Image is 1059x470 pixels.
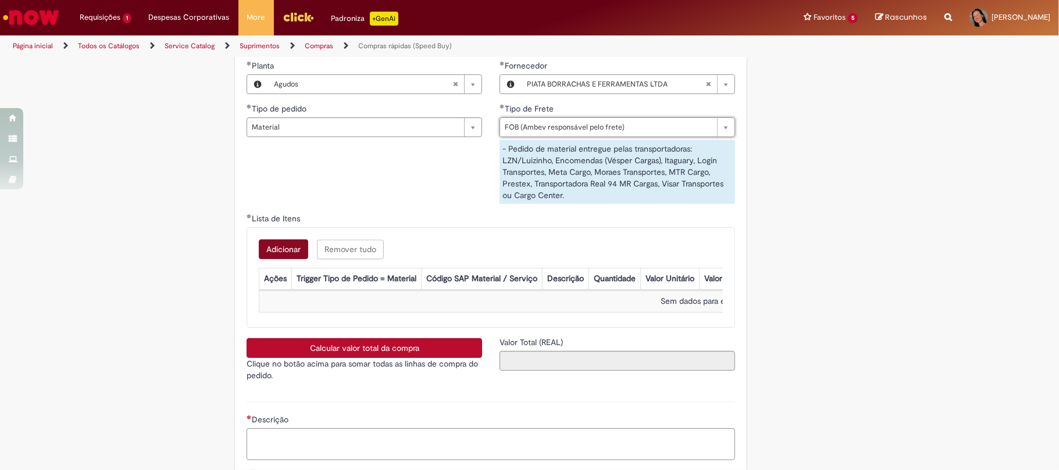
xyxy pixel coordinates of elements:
[500,140,735,204] div: - Pedido de material entregue pelas transportadoras: LZN/Luizinho, Encomendas (Vésper Cargas), It...
[247,338,482,358] button: Calcular valor total da compra
[500,75,521,94] button: Fornecedor , Visualizar este registro PIATA BORRACHAS E FERRAMENTAS LTDA
[9,35,697,57] ul: Trilhas de página
[240,41,280,51] a: Suprimentos
[283,8,314,26] img: click_logo_yellow_360x200.png
[80,12,120,23] span: Requisições
[505,118,711,137] span: FOB (Ambev responsável pelo frete)
[505,60,550,71] span: Fornecedor
[13,41,53,51] a: Página inicial
[1,6,61,29] img: ServiceNow
[500,104,505,109] span: Obrigatório Preenchido
[259,268,292,290] th: Ações
[331,12,398,26] div: Padroniza
[848,13,858,23] span: 5
[305,41,333,51] a: Compras
[252,213,302,224] span: Lista de Itens
[370,12,398,26] p: +GenAi
[992,12,1050,22] span: [PERSON_NAME]
[527,75,705,94] span: PIATA BORRACHAS E FERRAMENTAS LTDA
[123,13,131,23] span: 1
[358,41,452,51] a: Compras rápidas (Speed Buy)
[875,12,927,23] a: Rascunhos
[247,12,265,23] span: More
[247,75,268,94] button: Planta, Visualizar este registro Agudos
[247,214,252,218] span: Obrigatório Preenchido
[447,75,464,94] abbr: Limpar campo Planta
[149,12,230,23] span: Despesas Corporativas
[422,268,543,290] th: Código SAP Material / Serviço
[247,428,735,460] textarea: Descrição
[274,75,452,94] span: Agudos
[259,239,308,259] button: Add a row for Lista de Itens
[700,268,774,290] th: Valor Total Moeda
[247,104,252,109] span: Obrigatório Preenchido
[885,12,927,23] span: Rascunhos
[165,41,215,51] a: Service Catalog
[292,268,422,290] th: Trigger Tipo de Pedido = Material
[500,336,565,348] label: Somente leitura - Valor Total (REAL)
[252,60,276,71] span: Planta
[500,351,735,371] input: Valor Total (REAL)
[78,41,140,51] a: Todos os Catálogos
[814,12,846,23] span: Favoritos
[252,414,291,425] span: Descrição
[700,75,717,94] abbr: Limpar campo Fornecedor
[543,268,589,290] th: Descrição
[252,103,309,114] span: Tipo de pedido
[589,268,641,290] th: Quantidade
[641,268,700,290] th: Valor Unitário
[247,358,482,381] p: Clique no botão acima para somar todas as linhas de compra do pedido.
[252,118,458,137] span: Material
[505,103,556,114] span: Tipo de Frete
[500,61,505,66] span: Obrigatório Preenchido
[247,415,252,419] span: Necessários
[268,75,482,94] a: AgudosLimpar campo Planta
[521,75,734,94] a: PIATA BORRACHAS E FERRAMENTAS LTDALimpar campo Fornecedor
[247,61,252,66] span: Obrigatório Preenchido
